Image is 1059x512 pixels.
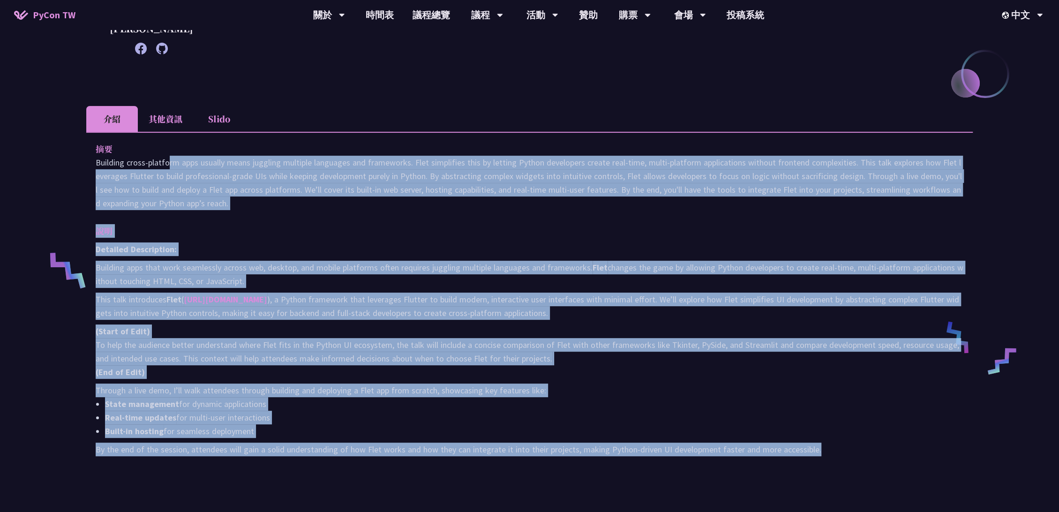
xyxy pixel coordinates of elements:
a: PyCon TW [5,3,85,27]
strong: State management [105,399,179,409]
li: for dynamic applications [105,397,963,411]
li: for seamless deployment [105,424,963,438]
strong: Flet [593,262,608,273]
a: [URL][DOMAIN_NAME] [184,294,267,305]
li: 介紹 [86,106,138,132]
strong: Detailed Description: [96,244,177,255]
strong: (End of Edit) [96,367,145,377]
p: 摘要 [96,142,945,156]
li: 其他資訊 [138,106,193,132]
span: PyCon TW [33,8,75,22]
li: Slido [193,106,245,132]
img: Locale Icon [1002,12,1011,19]
p: Through a live demo, I’ll walk attendees through building and deploying a Flet app from scratch, ... [96,384,963,397]
strong: Built-in hosting [105,426,164,437]
p: Building apps that work seamlessly across web, desktop, and mobile platforms often requires juggl... [96,261,963,288]
p: To help the audience better understand where Flet fits in the Python UI ecosystem, the talk will ... [96,324,963,379]
img: Home icon of PyCon TW 2025 [14,10,28,20]
strong: (Start of Edit) [96,326,150,337]
p: By the end of the session, attendees will gain a solid understanding of how Flet works and how th... [96,443,963,456]
li: for multi-user interactions [105,411,963,424]
strong: Real-time updates [105,412,176,423]
p: Building cross-platform apps usually means juggling multiple languages and frameworks. Flet simpl... [96,156,963,210]
p: This talk introduces ( ), a Python framework that leverages Flutter to build modern, interactive ... [96,293,963,320]
strong: Flet [166,294,181,305]
p: 說明 [96,224,945,238]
